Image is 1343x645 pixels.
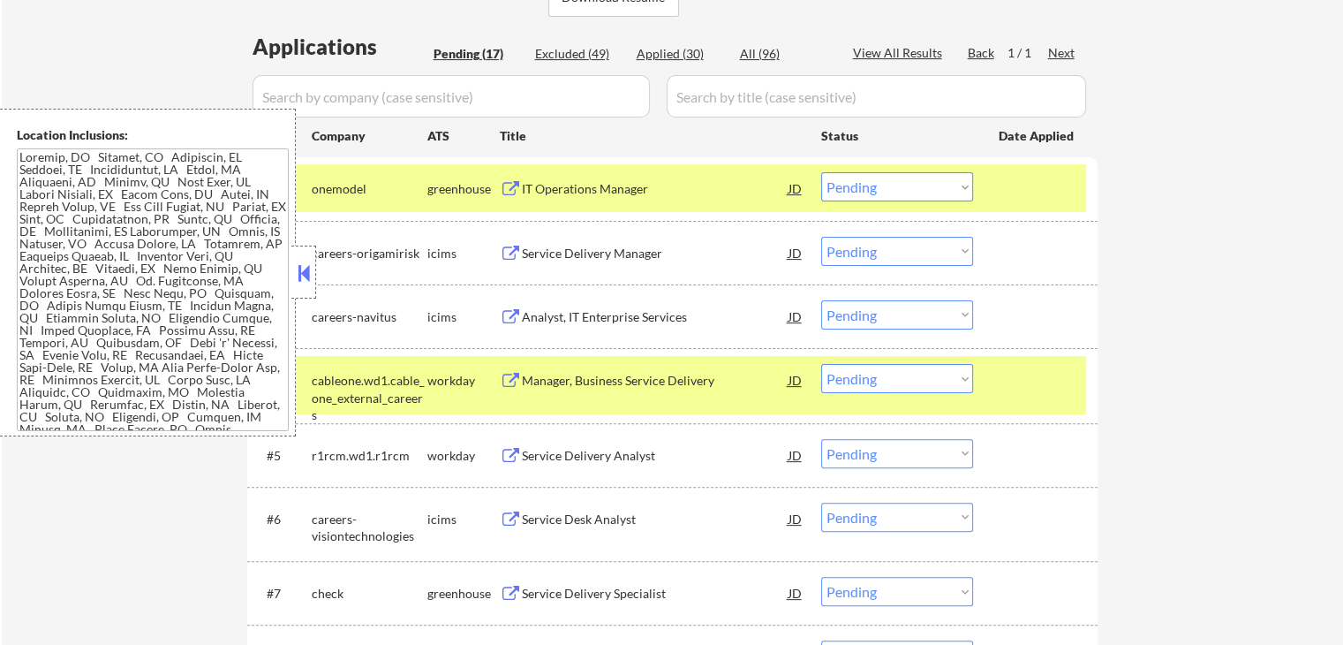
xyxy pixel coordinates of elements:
[312,245,427,262] div: careers-origamirisk
[787,300,804,332] div: JD
[787,172,804,204] div: JD
[312,308,427,326] div: careers-navitus
[522,585,788,603] div: Service Delivery Specialist
[427,127,500,145] div: ATS
[637,45,725,63] div: Applied (30)
[667,75,1086,118] input: Search by title (case sensitive)
[853,44,947,62] div: View All Results
[267,447,298,465] div: #5
[1007,44,1048,62] div: 1 / 1
[500,127,804,145] div: Title
[787,577,804,609] div: JD
[821,119,973,151] div: Status
[427,585,500,603] div: greenhouse
[312,585,427,603] div: check
[999,127,1076,145] div: Date Applied
[427,511,500,528] div: icims
[427,245,500,262] div: icims
[522,180,788,198] div: IT Operations Manager
[522,511,788,528] div: Service Desk Analyst
[535,45,623,63] div: Excluded (49)
[787,364,804,396] div: JD
[312,180,427,198] div: onemodel
[427,308,500,326] div: icims
[787,439,804,471] div: JD
[968,44,996,62] div: Back
[522,308,788,326] div: Analyst, IT Enterprise Services
[312,372,427,424] div: cableone.wd1.cable_one_external_careers
[1048,44,1076,62] div: Next
[522,372,788,390] div: Manager, Business Service Delivery
[312,447,427,465] div: r1rcm.wd1.r1rcm
[17,126,289,144] div: Location Inclusions:
[253,75,650,118] input: Search by company (case sensitive)
[253,36,427,57] div: Applications
[522,245,788,262] div: Service Delivery Manager
[787,503,804,535] div: JD
[312,127,427,145] div: Company
[787,237,804,269] div: JD
[427,372,500,390] div: workday
[740,45,828,63] div: All (96)
[267,585,298,603] div: #7
[312,511,427,545] div: careers-visiontechnologies
[427,180,500,198] div: greenhouse
[267,511,298,528] div: #6
[434,45,522,63] div: Pending (17)
[427,447,500,465] div: workday
[522,447,788,465] div: Service Delivery Analyst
